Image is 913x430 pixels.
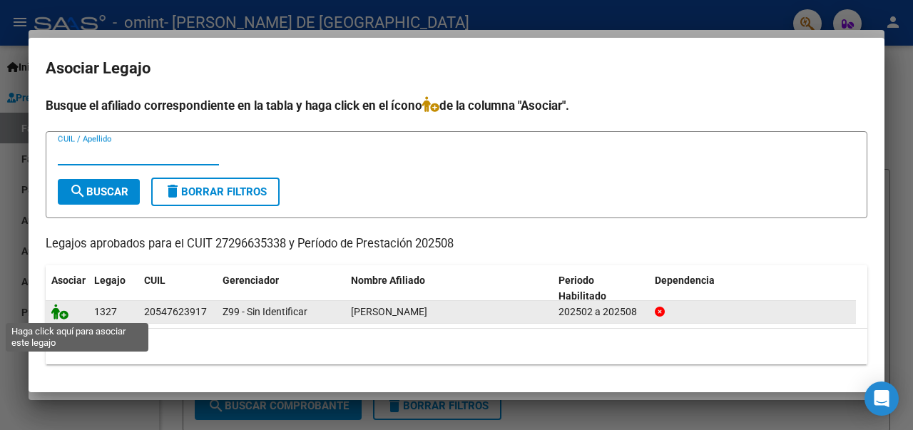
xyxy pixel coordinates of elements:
div: Open Intercom Messenger [864,382,899,416]
span: Z99 - Sin Identificar [223,306,307,317]
mat-icon: search [69,183,86,200]
datatable-header-cell: Gerenciador [217,265,345,312]
p: Legajos aprobados para el CUIT 27296635338 y Período de Prestación 202508 [46,235,867,253]
button: Buscar [58,179,140,205]
datatable-header-cell: Asociar [46,265,88,312]
span: CUIL [144,275,165,286]
span: Periodo Habilitado [558,275,606,302]
datatable-header-cell: Dependencia [649,265,857,312]
span: Dependencia [655,275,715,286]
datatable-header-cell: Nombre Afiliado [345,265,553,312]
span: Nombre Afiliado [351,275,425,286]
mat-icon: delete [164,183,181,200]
span: Buscar [69,185,128,198]
span: 1327 [94,306,117,317]
datatable-header-cell: CUIL [138,265,217,312]
span: Borrar Filtros [164,185,267,198]
h2: Asociar Legajo [46,55,867,82]
datatable-header-cell: Legajo [88,265,138,312]
button: Borrar Filtros [151,178,280,206]
span: EBRECHT BENJAMIN [351,306,427,317]
h4: Busque el afiliado correspondiente en la tabla y haga click en el ícono de la columna "Asociar". [46,96,867,115]
datatable-header-cell: Periodo Habilitado [553,265,649,312]
div: 1 registros [46,329,867,364]
div: 20547623917 [144,304,207,320]
span: Gerenciador [223,275,279,286]
span: Legajo [94,275,126,286]
div: 202502 a 202508 [558,304,643,320]
span: Asociar [51,275,86,286]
